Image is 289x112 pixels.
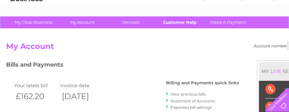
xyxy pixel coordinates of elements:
a: Paperless bill settings [170,105,212,110]
a: My Clear Business [7,16,60,28]
td: Invoice date [59,81,105,90]
a: Make A Payment [202,16,255,28]
a: Water [176,27,188,32]
a: View previous bills [170,92,206,97]
div: LIVE [269,68,283,74]
a: Telecoms [210,27,229,32]
th: £162.20 [12,90,59,103]
a: Statement of Accounts [170,98,215,103]
img: logo.png [10,17,43,36]
th: [DATE] [59,90,105,103]
h4: Billing and Payments quick links [166,80,239,85]
a: Blog [233,27,243,32]
td: Your latest bill [12,81,59,90]
a: Energy [192,27,206,32]
a: My Account [56,16,109,28]
a: Contact [246,27,262,32]
a: Customer Help [153,16,206,28]
a: Log out [268,27,283,32]
a: 0333 014 3131 [168,3,212,11]
a: Services [104,16,157,28]
h3: Bills and Payments [6,60,239,71]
